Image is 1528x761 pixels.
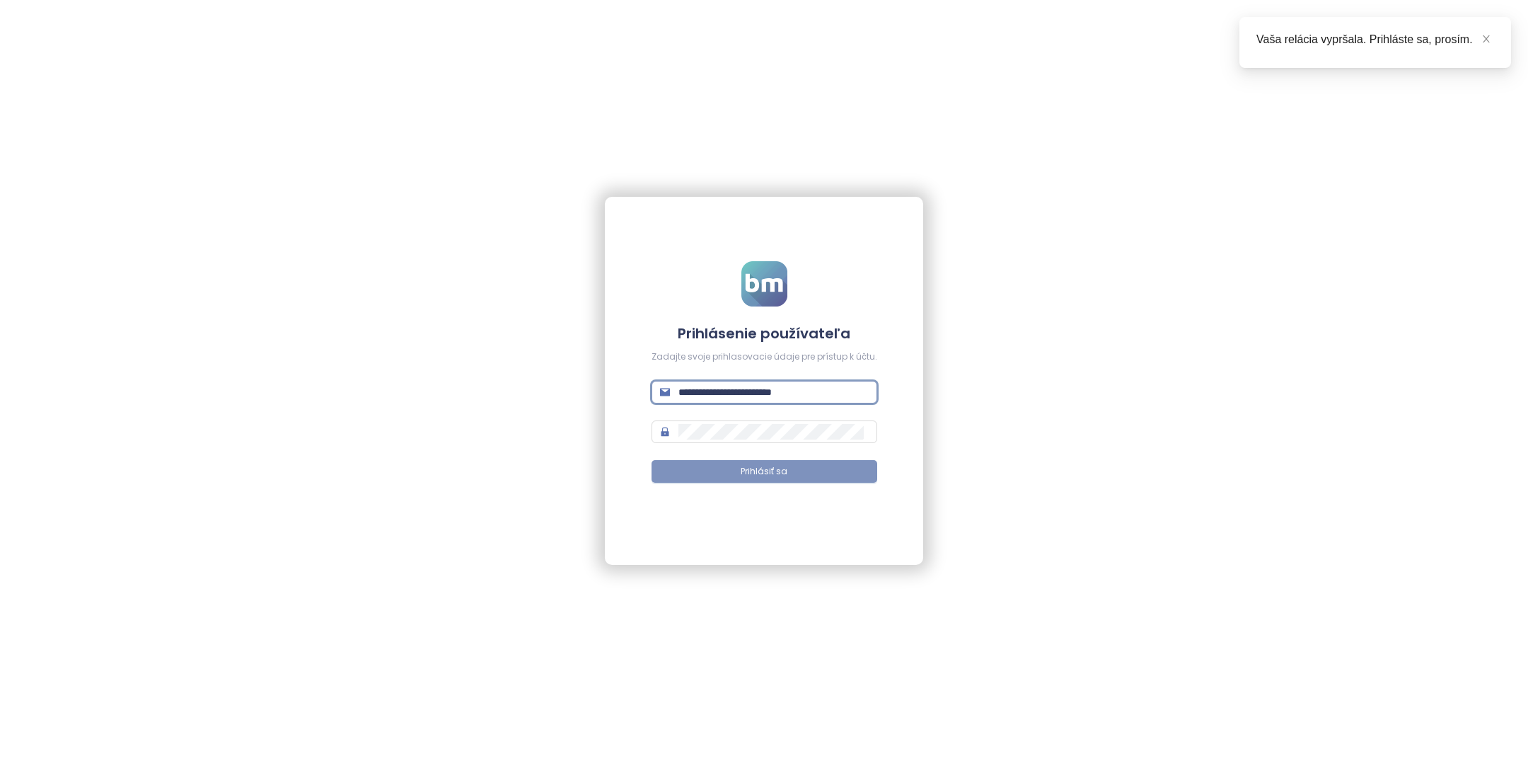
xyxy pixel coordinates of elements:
[652,350,877,364] div: Zadajte svoje prihlasovacie údaje pre prístup k účtu.
[741,261,787,307] img: logo
[1256,31,1494,48] div: Vaša relácia vypršala. Prihláste sa, prosím.
[741,465,787,479] span: Prihlásiť sa
[660,387,670,397] span: mail
[1481,34,1491,44] span: close
[652,324,877,343] h4: Prihlásenie používateľa
[660,427,670,437] span: lock
[652,460,877,483] button: Prihlásiť sa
